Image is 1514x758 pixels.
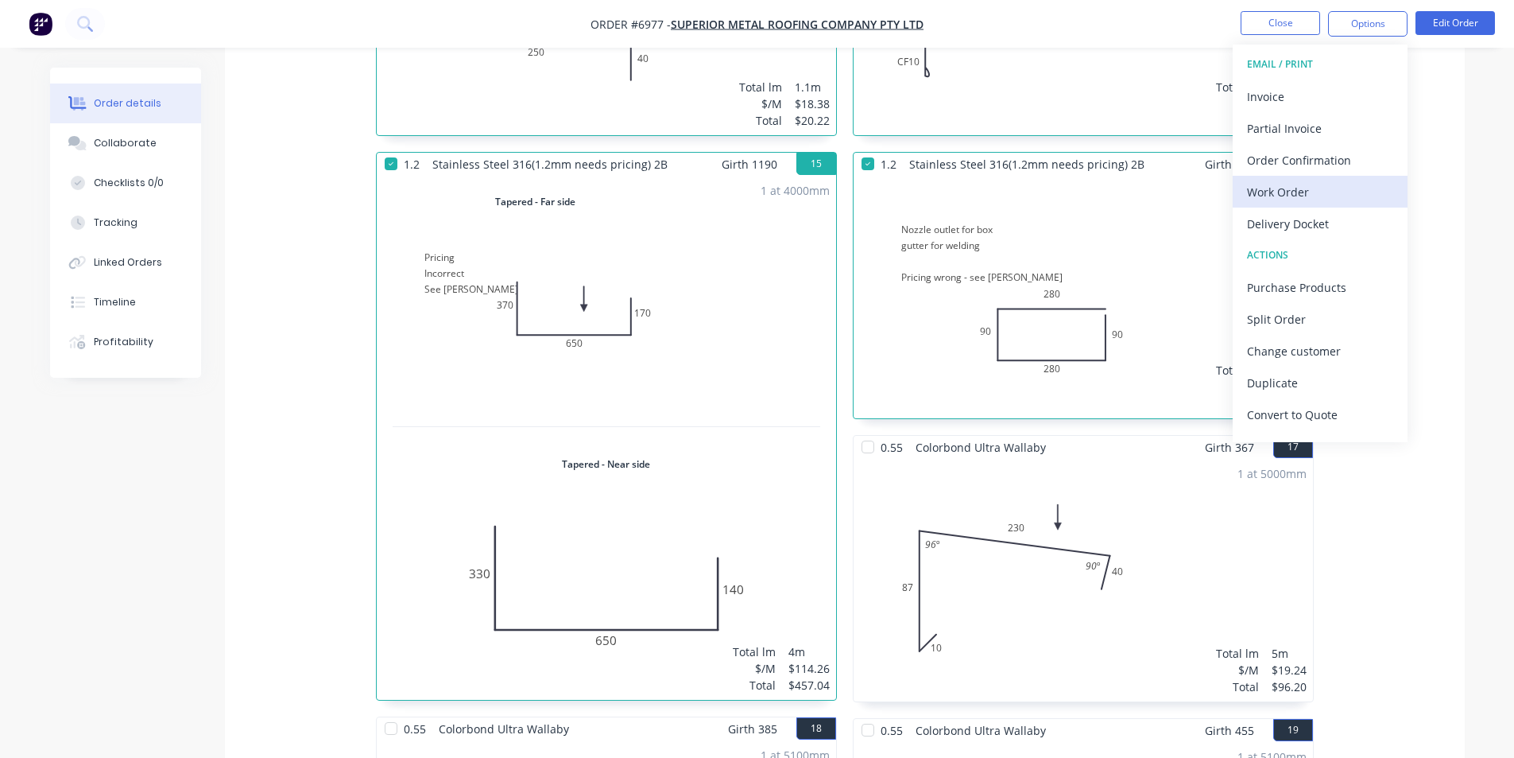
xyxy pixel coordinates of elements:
[377,176,836,700] div: Tapered - Far sidePricingIncorrectSee [PERSON_NAME]370650170Tapered - Near side03306501401 at 400...
[854,459,1313,702] div: 010872304096º90º1 at 5000mmTotal lm$/MTotal5m$19.24$96.20
[1415,11,1495,35] button: Edit Order
[788,677,830,694] div: $457.04
[397,717,432,741] span: 0.55
[722,153,777,176] span: Girth 1190
[50,243,201,282] button: Linked Orders
[796,717,836,740] button: 18
[903,153,1151,176] span: Stainless Steel 316(1.2mm needs pricing) 2B
[733,677,776,694] div: Total
[94,176,164,190] div: Checklists 0/0
[874,719,909,742] span: 0.55
[50,203,201,243] button: Tracking
[1247,149,1393,172] div: Order Confirmation
[1237,465,1307,482] div: 1 at 5000mm
[1247,403,1393,426] div: Convert to Quote
[671,17,924,32] a: Superior Metal Roofing Company Pty Ltd
[397,153,426,176] span: 1.2
[590,17,671,32] span: Order #6977 -
[909,436,1052,459] span: Colorbond Ultra Wallaby
[426,153,674,176] span: Stainless Steel 316(1.2mm needs pricing) 2B
[1247,212,1393,235] div: Delivery Docket
[788,643,830,660] div: 4m
[795,112,830,129] div: $20.22
[1205,436,1254,459] span: Girth 367
[1216,395,1259,412] div: Total
[1272,678,1307,695] div: $96.20
[50,123,201,163] button: Collaborate
[1247,85,1393,108] div: Invoice
[94,216,137,230] div: Tracking
[94,295,136,309] div: Timeline
[29,12,52,36] img: Factory
[1216,645,1259,662] div: Total lm
[796,153,836,175] button: 15
[788,660,830,677] div: $114.26
[1216,662,1259,678] div: $/M
[1247,340,1393,363] div: Change customer
[50,84,201,123] button: Order details
[728,717,777,741] span: Girth 385
[1216,678,1259,695] div: Total
[795,79,830,95] div: 1.1m
[1272,645,1307,662] div: 5m
[94,335,153,349] div: Profitability
[1247,54,1393,75] div: EMAIL / PRINT
[761,182,830,199] div: 1 at 4000mm
[1328,11,1408,37] button: Options
[733,660,776,677] div: $/M
[739,95,782,112] div: $/M
[1247,371,1393,395] div: Duplicate
[909,719,1052,742] span: Colorbond Ultra Wallaby
[1247,181,1393,204] div: Work Order
[1216,379,1259,395] div: $/M
[1216,362,1259,379] div: Total lm
[94,136,157,150] div: Collaborate
[874,436,909,459] span: 0.55
[1272,662,1307,678] div: $19.24
[739,112,782,129] div: Total
[432,717,575,741] span: Colorbond Ultra Wallaby
[1247,435,1393,458] div: Archive
[1205,153,1254,176] span: Girth 740
[1273,436,1313,458] button: 17
[94,96,161,111] div: Order details
[795,95,830,112] div: $18.38
[874,153,903,176] span: 1.2
[50,282,201,322] button: Timeline
[739,79,782,95] div: Total lm
[1205,719,1254,742] span: Girth 455
[94,255,162,270] div: Linked Orders
[1247,245,1393,266] div: ACTIONS
[854,176,1313,418] div: Nozzle outlet for boxgutter for weldingPricing wrong - see [PERSON_NAME]90280902801 at 230mmTotal...
[1241,11,1320,35] button: Close
[1273,719,1313,741] button: 19
[1247,308,1393,331] div: Split Order
[1216,79,1259,95] div: Total lm
[1216,112,1259,129] div: Total
[50,322,201,362] button: Profitability
[1247,276,1393,299] div: Purchase Products
[1216,95,1259,112] div: $/M
[1247,117,1393,140] div: Partial Invoice
[733,643,776,660] div: Total lm
[50,163,201,203] button: Checklists 0/0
